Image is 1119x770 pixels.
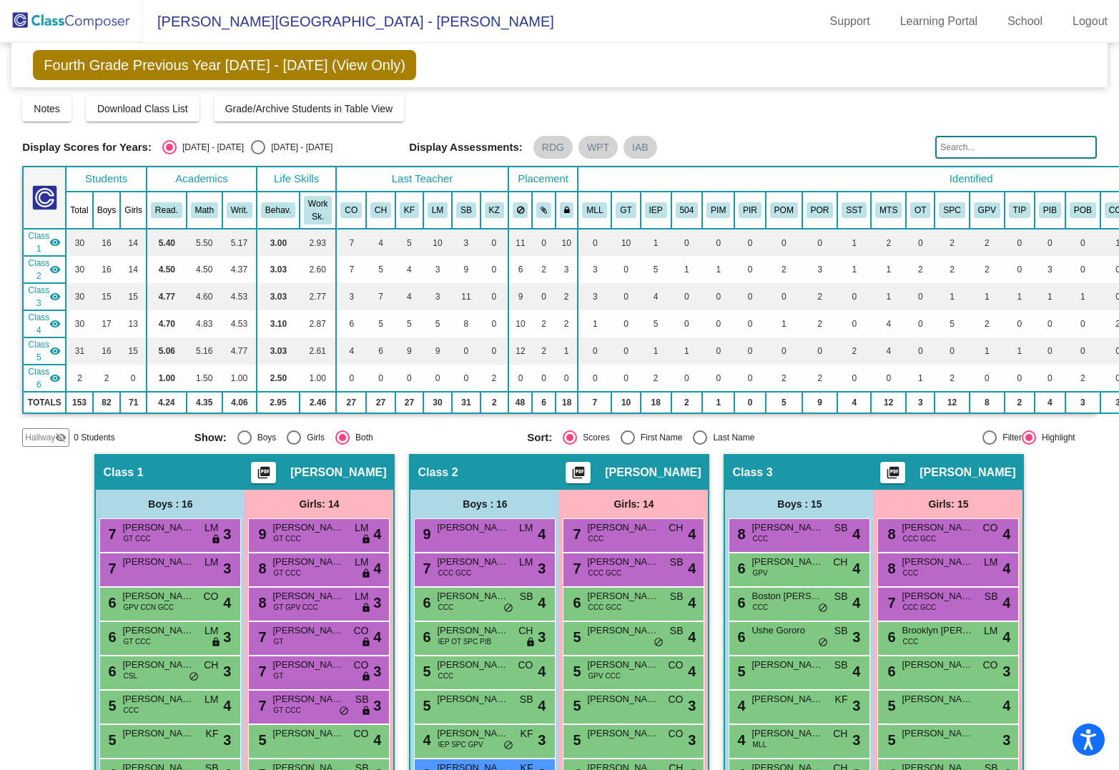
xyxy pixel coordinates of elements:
td: 11 [508,229,533,256]
td: 0 [480,310,508,337]
td: 1.00 [300,365,336,392]
span: Download Class List [97,103,188,114]
td: 2 [93,365,121,392]
td: 9 [395,337,423,365]
button: POR [807,202,834,218]
td: 0 [802,337,838,365]
td: 2 [906,256,935,283]
td: 0 [1065,310,1100,337]
td: 1 [671,337,703,365]
td: 2 [837,337,871,365]
td: 0 [556,365,578,392]
th: Students [66,167,147,192]
th: Kathleen Ziegler [480,192,508,229]
td: 2 [970,310,1005,337]
td: 3.03 [257,283,300,310]
td: 0 [480,256,508,283]
button: POB [1070,202,1096,218]
td: 2.60 [300,256,336,283]
td: 0 [734,229,766,256]
a: Support [819,10,882,33]
th: CAST/SEB Identified [871,192,906,229]
td: 4 [395,256,423,283]
td: 11 [452,283,480,310]
th: Chris Hay [366,192,395,229]
td: 4 [366,229,395,256]
button: PIM [706,202,730,218]
td: 0 [671,229,703,256]
th: Multi-lingual Learner [578,192,611,229]
td: 3.03 [257,256,300,283]
td: 5 [423,310,452,337]
td: 7 [336,229,366,256]
td: 3.10 [257,310,300,337]
td: 7 [366,283,395,310]
td: 1 [556,337,578,365]
td: 0 [366,365,395,392]
span: Class 3 [28,284,49,310]
td: 0 [532,365,556,392]
button: MLL [582,202,607,218]
td: 31 [66,337,92,365]
th: Total [66,192,92,229]
td: 2.87 [300,310,336,337]
td: 1 [970,337,1005,365]
td: 5 [641,310,671,337]
span: Class 4 [28,311,49,337]
mat-icon: visibility [49,318,61,330]
td: 1 [1035,283,1065,310]
td: 16 [93,337,121,365]
td: 5 [395,310,423,337]
td: 17 [93,310,121,337]
td: 0 [120,365,147,392]
td: 0 [702,283,734,310]
div: [DATE] - [DATE] [177,141,244,154]
td: 0 [734,283,766,310]
td: 0 [1065,229,1100,256]
td: 0 [452,337,480,365]
th: Gifted and Talented [611,192,640,229]
th: Keep with teacher [556,192,578,229]
td: 1 [1005,337,1035,365]
td: 0 [935,337,969,365]
th: Keep away students [508,192,533,229]
td: 0 [906,310,935,337]
th: Life Skills [257,167,336,192]
button: PIB [1039,202,1061,218]
button: Download Class List [86,96,199,122]
span: Notes [34,103,60,114]
td: 0 [423,365,452,392]
a: Learning Portal [889,10,990,33]
button: MTS [875,202,902,218]
td: 5 [641,256,671,283]
th: Academics [147,167,257,192]
td: 4.37 [222,256,257,283]
button: CH [370,202,391,218]
td: 2 [970,229,1005,256]
td: Sara Brooks - No Class Name [23,337,66,365]
td: 0 [766,283,802,310]
td: 7 [336,256,366,283]
span: [PERSON_NAME][GEOGRAPHIC_DATA] - [PERSON_NAME] [143,10,554,33]
th: SAI Pull-out Reading [802,192,838,229]
td: 9 [423,337,452,365]
td: 2 [766,365,802,392]
td: 0 [532,283,556,310]
td: 1 [935,283,969,310]
td: 3 [1035,256,1065,283]
td: 0 [671,310,703,337]
td: 15 [120,337,147,365]
td: 6 [508,256,533,283]
td: 0 [336,365,366,392]
mat-icon: visibility [49,345,61,357]
th: SAI Push-in Reading [734,192,766,229]
button: Print Students Details [880,462,905,483]
th: Christie Olson [336,192,366,229]
td: 5 [366,310,395,337]
th: Time Intensive Parent [1005,192,1035,229]
td: 5 [395,229,423,256]
td: 0 [734,337,766,365]
td: 0 [611,337,640,365]
th: Lisa Maguire [423,192,452,229]
button: IEP [645,202,667,218]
